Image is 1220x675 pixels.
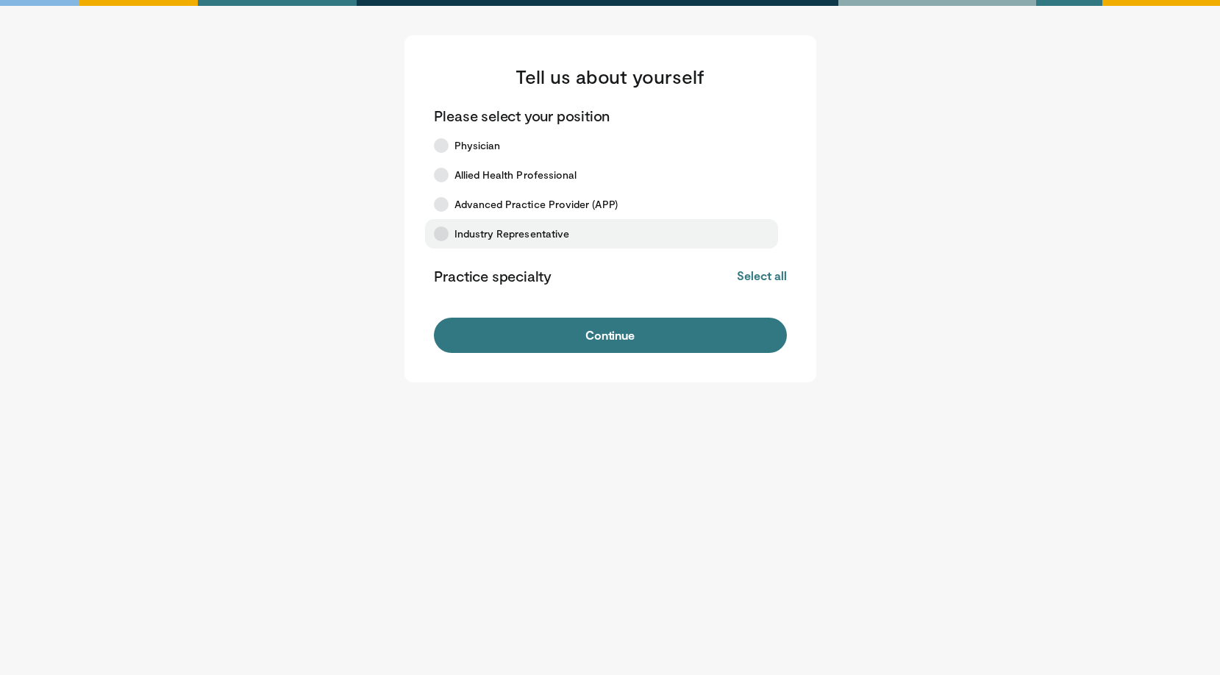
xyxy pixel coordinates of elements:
[454,226,570,241] span: Industry Representative
[434,65,787,88] h3: Tell us about yourself
[434,106,610,125] p: Please select your position
[454,168,577,182] span: Allied Health Professional
[434,318,787,353] button: Continue
[454,197,618,212] span: Advanced Practice Provider (APP)
[434,266,552,285] p: Practice specialty
[737,268,786,284] button: Select all
[454,138,501,153] span: Physician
